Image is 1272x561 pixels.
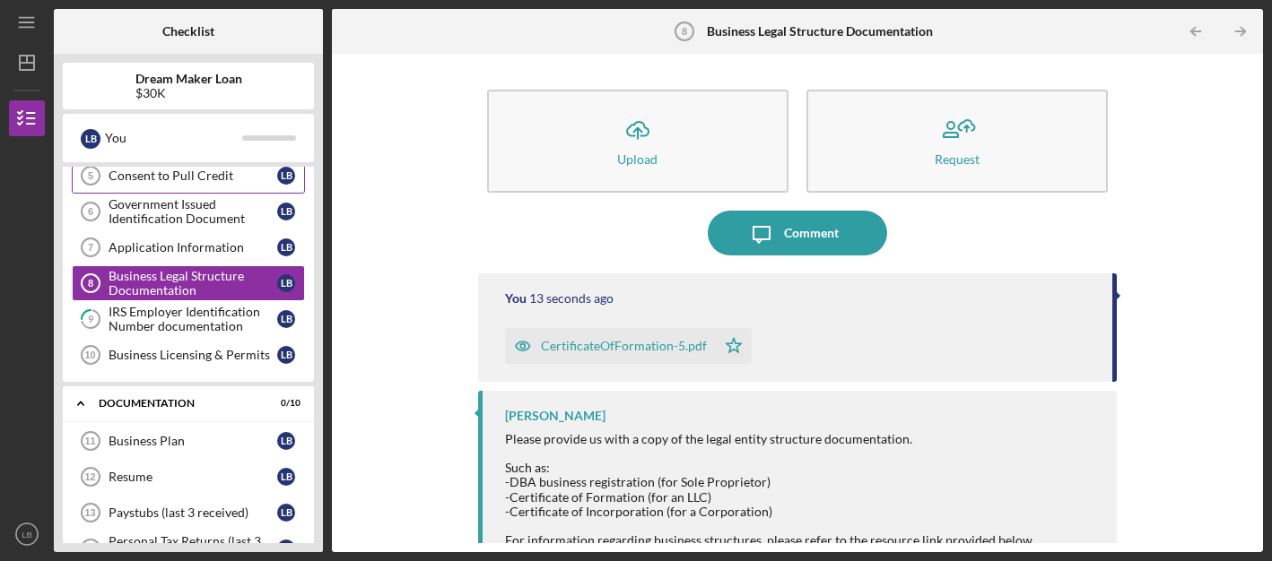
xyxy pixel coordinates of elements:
[277,203,295,220] div: L B
[109,348,277,362] div: Business Licensing & Permits
[505,432,1035,548] div: Please provide us with a copy of the legal entity structure documentation. Such as: -DBA business...
[72,158,305,194] a: 5Consent to Pull CreditLB
[72,495,305,531] a: 13Paystubs (last 3 received)LB
[72,194,305,229] a: 6Government Issued Identification DocumentLB
[505,328,752,364] button: CertificateOfFormation-5.pdf
[505,409,606,423] div: [PERSON_NAME]
[109,470,277,484] div: Resume
[109,197,277,226] div: Government Issued Identification Document
[784,211,839,255] div: Comment
[109,240,277,255] div: Application Information
[88,206,93,217] tspan: 6
[84,350,95,360] tspan: 10
[708,211,887,255] button: Comment
[88,242,93,253] tspan: 7
[277,238,295,256] div: L B
[72,337,305,373] a: 10Business Licensing & PermitsLB
[88,314,94,325] tspan: 9
[109,168,277,183] div: Consent to Pull Credit
[277,504,295,522] div: L B
[268,398,301,409] div: 0 / 10
[84,436,95,446] tspan: 11
[505,291,527,306] div: You
[277,539,295,557] div: L B
[109,505,277,520] div: Paystubs (last 3 received)
[277,346,295,364] div: L B
[487,90,788,193] button: Upload
[109,305,277,333] div: IRS Employer Identification Number documentation
[72,265,305,301] a: 8Business Legal Structure DocumentationLB
[529,291,614,306] time: 2025-08-13 02:04
[22,530,32,539] text: LB
[9,516,45,552] button: LB
[81,129,100,149] div: L B
[617,152,658,166] div: Upload
[88,170,93,181] tspan: 5
[707,24,933,39] b: Business Legal Structure Documentation
[105,123,242,153] div: You
[277,432,295,450] div: L B
[72,229,305,265] a: 7Application InformationLB
[277,274,295,292] div: L B
[84,471,95,482] tspan: 12
[162,24,214,39] b: Checklist
[109,434,277,448] div: Business Plan
[277,310,295,328] div: L B
[84,507,95,518] tspan: 13
[277,167,295,185] div: L B
[72,459,305,495] a: 12ResumeLB
[135,86,242,100] div: $30K
[88,278,93,289] tspan: 8
[109,269,277,298] div: Business Legal Structure Documentation
[682,26,687,37] tspan: 8
[277,468,295,486] div: L B
[541,339,707,353] div: CertificateOfFormation-5.pdf
[935,152,980,166] div: Request
[72,301,305,337] a: 9IRS Employer Identification Number documentationLB
[135,72,242,86] b: Dream Maker Loan
[99,398,256,409] div: Documentation
[806,90,1108,193] button: Request
[72,423,305,459] a: 11Business PlanLB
